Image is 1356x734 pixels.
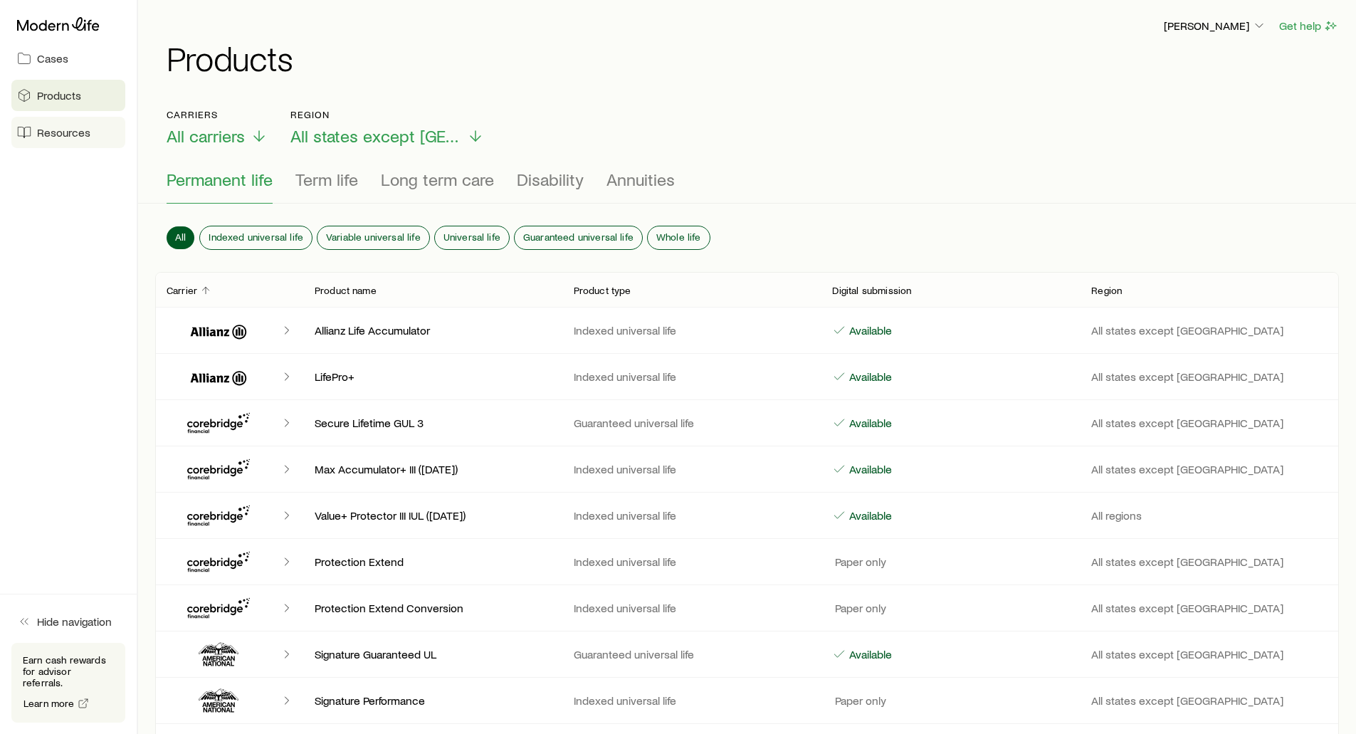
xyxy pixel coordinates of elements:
[1091,693,1328,708] p: All states except [GEOGRAPHIC_DATA]
[1163,18,1267,35] button: [PERSON_NAME]
[315,555,551,569] p: Protection Extend
[574,323,810,337] p: Indexed universal life
[200,226,312,249] button: Indexed universal life
[209,231,303,243] span: Indexed universal life
[574,462,810,476] p: Indexed universal life
[290,109,484,147] button: RegionAll states except [GEOGRAPHIC_DATA]
[1091,462,1328,476] p: All states except [GEOGRAPHIC_DATA]
[574,416,810,430] p: Guaranteed universal life
[1278,18,1339,34] button: Get help
[315,416,551,430] p: Secure Lifetime GUL 3
[175,231,186,243] span: All
[1091,647,1328,661] p: All states except [GEOGRAPHIC_DATA]
[315,647,551,661] p: Signature Guaranteed UL
[295,169,358,189] span: Term life
[167,169,273,189] span: Permanent life
[574,601,810,615] p: Indexed universal life
[1091,508,1328,523] p: All regions
[381,169,494,189] span: Long term care
[574,285,631,296] p: Product type
[846,462,892,476] p: Available
[315,462,551,476] p: Max Accumulator+ III ([DATE])
[846,416,892,430] p: Available
[832,285,911,296] p: Digital submission
[517,169,584,189] span: Disability
[846,647,892,661] p: Available
[1091,323,1328,337] p: All states except [GEOGRAPHIC_DATA]
[326,231,421,243] span: Variable universal life
[37,51,68,65] span: Cases
[435,226,509,249] button: Universal life
[23,654,114,688] p: Earn cash rewards for advisor referrals.
[11,643,125,723] div: Earn cash rewards for advisor referrals.Learn more
[167,126,245,146] span: All carriers
[515,226,642,249] button: Guaranteed universal life
[167,169,1328,204] div: Product types
[832,693,886,708] p: Paper only
[37,614,112,629] span: Hide navigation
[574,555,810,569] p: Indexed universal life
[167,41,1339,75] h1: Products
[37,125,90,140] span: Resources
[1164,19,1266,33] p: [PERSON_NAME]
[37,88,81,103] span: Products
[167,109,268,147] button: CarriersAll carriers
[656,231,701,243] span: Whole life
[167,285,197,296] p: Carrier
[832,601,886,615] p: Paper only
[11,606,125,637] button: Hide navigation
[574,508,810,523] p: Indexed universal life
[315,369,551,384] p: LifePro+
[315,693,551,708] p: Signature Performance
[574,647,810,661] p: Guaranteed universal life
[846,323,892,337] p: Available
[23,698,75,708] span: Learn more
[574,369,810,384] p: Indexed universal life
[606,169,675,189] span: Annuities
[290,126,461,146] span: All states except [GEOGRAPHIC_DATA]
[315,285,377,296] p: Product name
[315,508,551,523] p: Value+ Protector III IUL ([DATE])
[846,369,892,384] p: Available
[1091,416,1328,430] p: All states except [GEOGRAPHIC_DATA]
[11,117,125,148] a: Resources
[1091,285,1122,296] p: Region
[832,555,886,569] p: Paper only
[1091,555,1328,569] p: All states except [GEOGRAPHIC_DATA]
[290,109,484,120] p: Region
[1091,369,1328,384] p: All states except [GEOGRAPHIC_DATA]
[315,323,551,337] p: Allianz Life Accumulator
[317,226,429,249] button: Variable universal life
[846,508,892,523] p: Available
[167,226,194,249] button: All
[315,601,551,615] p: Protection Extend Conversion
[443,231,500,243] span: Universal life
[648,226,710,249] button: Whole life
[11,80,125,111] a: Products
[574,693,810,708] p: Indexed universal life
[167,109,268,120] p: Carriers
[1091,601,1328,615] p: All states except [GEOGRAPHIC_DATA]
[11,43,125,74] a: Cases
[523,231,634,243] span: Guaranteed universal life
